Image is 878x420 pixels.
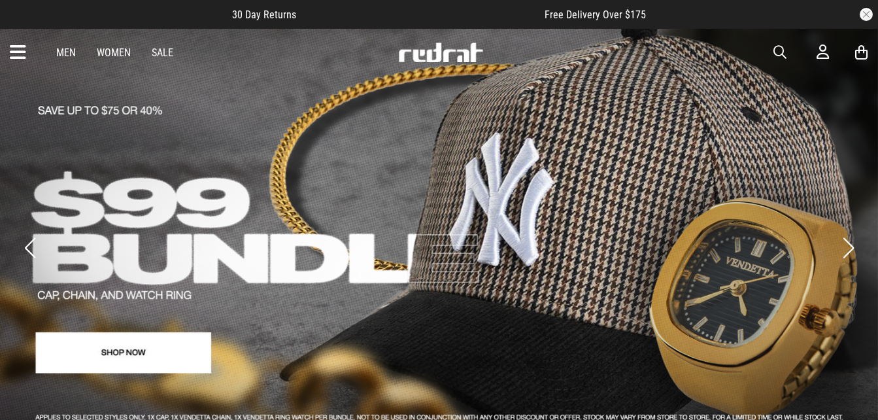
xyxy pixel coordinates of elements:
[56,46,76,59] a: Men
[232,9,296,21] span: 30 Day Returns
[397,43,484,62] img: Redrat logo
[839,234,857,262] button: Next slide
[10,5,50,44] button: Open LiveChat chat widget
[97,46,131,59] a: Women
[322,8,518,21] iframe: Customer reviews powered by Trustpilot
[545,9,646,21] span: Free Delivery Over $175
[152,46,173,59] a: Sale
[21,234,39,262] button: Previous slide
